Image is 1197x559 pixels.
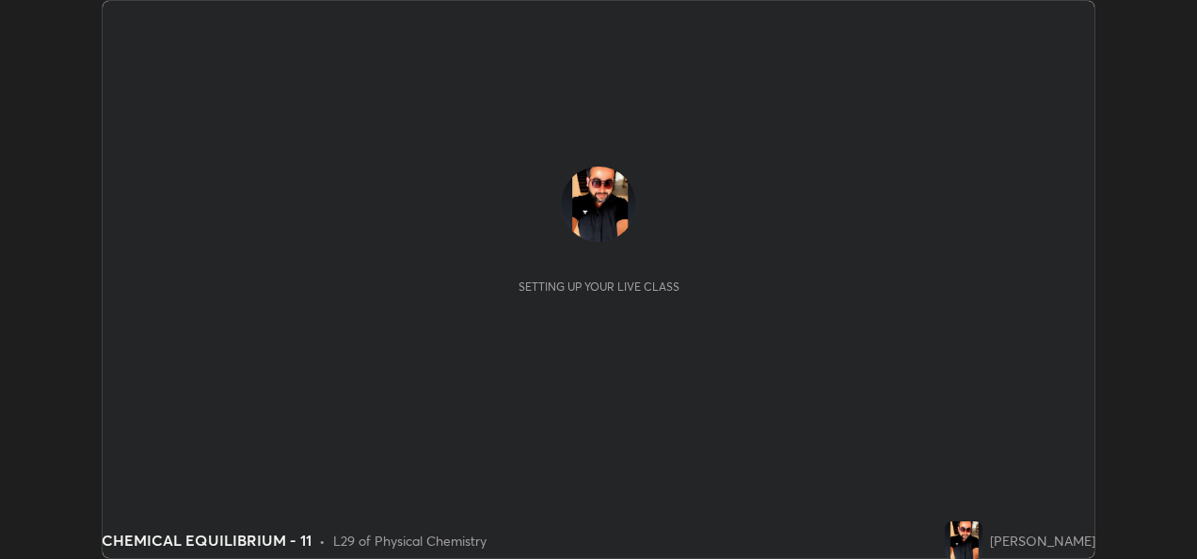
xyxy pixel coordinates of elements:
div: Setting up your live class [519,279,679,294]
div: • [319,531,326,551]
div: [PERSON_NAME] [990,531,1095,551]
img: a6f06f74d53c4e1491076524e4aaf9a8.jpg [945,521,982,559]
div: CHEMICAL EQUILIBRIUM - 11 [102,529,311,551]
img: a6f06f74d53c4e1491076524e4aaf9a8.jpg [561,167,636,242]
div: L29 of Physical Chemistry [333,531,487,551]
